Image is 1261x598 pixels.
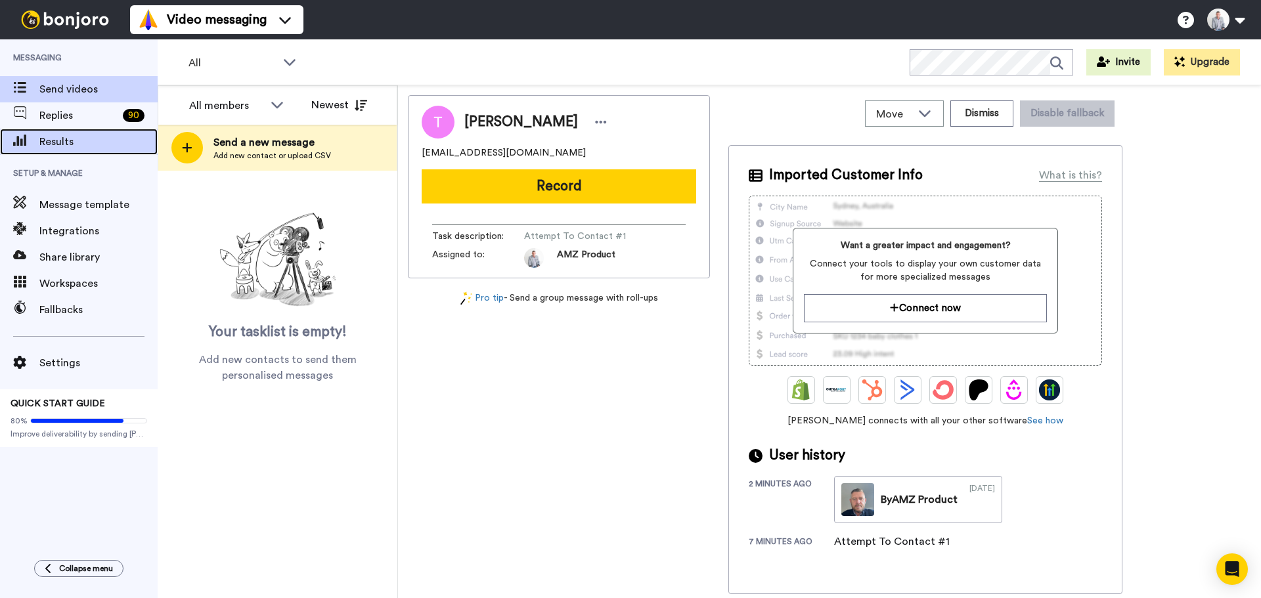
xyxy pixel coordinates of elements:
span: [PERSON_NAME] [464,112,578,132]
img: Shopify [791,379,812,400]
a: See how [1027,416,1063,425]
img: Hubspot [862,379,883,400]
div: 90 [123,109,144,122]
div: What is this? [1039,167,1102,183]
span: All [188,55,277,71]
button: Newest [301,92,377,118]
span: Message template [39,197,158,213]
span: Replies [39,108,118,123]
div: [DATE] [969,483,995,516]
span: Want a greater impact and engagement? [804,239,1046,252]
span: Add new contact or upload CSV [213,150,331,161]
span: Video messaging [167,11,267,29]
span: Attempt To Contact #1 [524,230,649,243]
span: Connect your tools to display your own customer data for more specialized messages [804,257,1046,284]
img: 0c7be819-cb90-4fe4-b844-3639e4b630b0-1684457197.jpg [524,248,544,268]
img: 8b79262b-bdf0-4265-9022-c0fef5dabe10-thumb.jpg [841,483,874,516]
span: Workspaces [39,276,158,291]
div: 2 minutes ago [749,479,834,523]
span: AMZ Product [557,248,615,268]
a: ByAMZ Product[DATE] [834,476,1002,523]
span: Integrations [39,223,158,239]
a: Pro tip [460,291,504,305]
img: vm-color.svg [138,9,159,30]
span: Collapse menu [59,563,113,574]
span: Share library [39,249,158,265]
span: User history [769,446,845,465]
span: Your tasklist is empty! [209,322,347,342]
span: Send a new message [213,135,331,150]
span: 80% [11,416,28,426]
span: Fallbacks [39,302,158,318]
span: Improve deliverability by sending [PERSON_NAME]’s from your own email [11,429,147,439]
span: QUICK START GUIDE [11,399,105,408]
span: Move [876,106,912,122]
span: Add new contacts to send them personalised messages [177,352,378,383]
img: magic-wand.svg [460,291,472,305]
span: [PERSON_NAME] connects with all your other software [749,414,1102,427]
span: Results [39,134,158,150]
button: Invite [1086,49,1151,75]
span: [EMAIL_ADDRESS][DOMAIN_NAME] [422,146,586,160]
span: Assigned to: [432,248,524,268]
img: GoHighLevel [1039,379,1060,400]
div: 7 minutes ago [749,536,834,549]
div: Open Intercom Messenger [1216,553,1248,585]
div: - Send a group message with roll-ups [408,291,710,305]
button: Record [422,169,696,203]
span: Settings [39,355,158,371]
img: Drip [1004,379,1025,400]
img: ActiveCampaign [897,379,918,400]
div: By AMZ Product [881,492,958,507]
img: ConvertKit [933,379,954,400]
button: Disable fallback [1020,100,1115,127]
span: Send videos [39,81,158,97]
span: Task description : [432,230,524,243]
button: Upgrade [1164,49,1240,75]
div: Attempt To Contact #1 [834,534,950,549]
span: Imported Customer Info [769,165,923,185]
img: ready-set-action.png [212,207,343,312]
button: Dismiss [950,100,1013,127]
img: Image of Tracey [422,106,454,139]
div: All members [189,98,264,114]
button: Collapse menu [34,560,123,577]
img: Patreon [968,379,989,400]
button: Connect now [804,294,1046,322]
img: Ontraport [826,379,847,400]
img: bj-logo-header-white.svg [16,11,114,29]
